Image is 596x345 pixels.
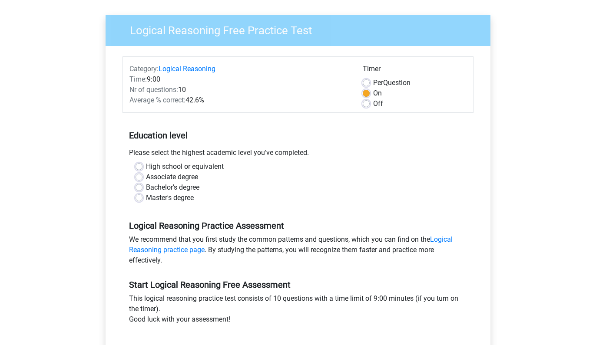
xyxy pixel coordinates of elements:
[129,85,178,94] span: Nr of questions:
[123,85,356,95] div: 10
[123,234,473,269] div: We recommend that you first study the common patterns and questions, which you can find on the . ...
[129,96,185,104] span: Average % correct:
[123,148,473,161] div: Please select the highest academic level you’ve completed.
[129,127,467,144] h5: Education level
[129,65,159,73] span: Category:
[123,74,356,85] div: 9:00
[373,99,383,109] label: Off
[373,79,383,87] span: Per
[146,161,224,172] label: High school or equivalent
[373,88,382,99] label: On
[146,182,199,193] label: Bachelor's degree
[129,279,467,290] h5: Start Logical Reasoning Free Assessment
[129,75,147,83] span: Time:
[146,193,194,203] label: Master's degree
[373,78,411,88] label: Question
[119,20,484,37] h3: Logical Reasoning Free Practice Test
[363,64,467,78] div: Timer
[129,220,467,231] h5: Logical Reasoning Practice Assessment
[123,95,356,105] div: 42.6%
[159,65,215,73] a: Logical Reasoning
[123,293,473,328] div: This logical reasoning practice test consists of 10 questions with a time limit of 9:00 minutes (...
[146,172,198,182] label: Associate degree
